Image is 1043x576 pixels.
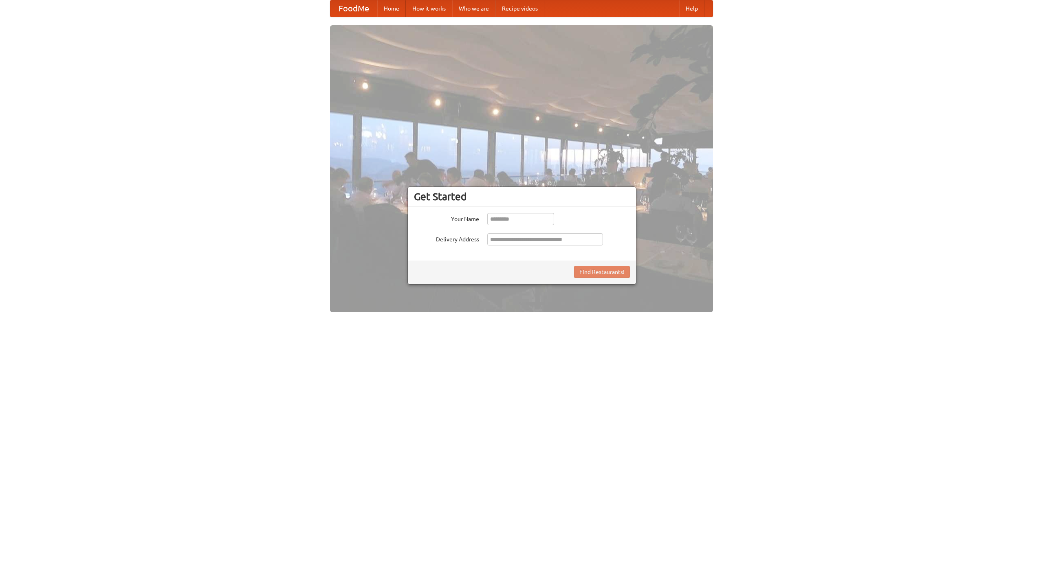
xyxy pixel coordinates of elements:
a: Who we are [452,0,495,17]
a: Recipe videos [495,0,544,17]
a: Home [377,0,406,17]
label: Your Name [414,213,479,223]
a: How it works [406,0,452,17]
a: Help [679,0,704,17]
a: FoodMe [330,0,377,17]
button: Find Restaurants! [574,266,630,278]
h3: Get Started [414,191,630,203]
label: Delivery Address [414,233,479,243]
